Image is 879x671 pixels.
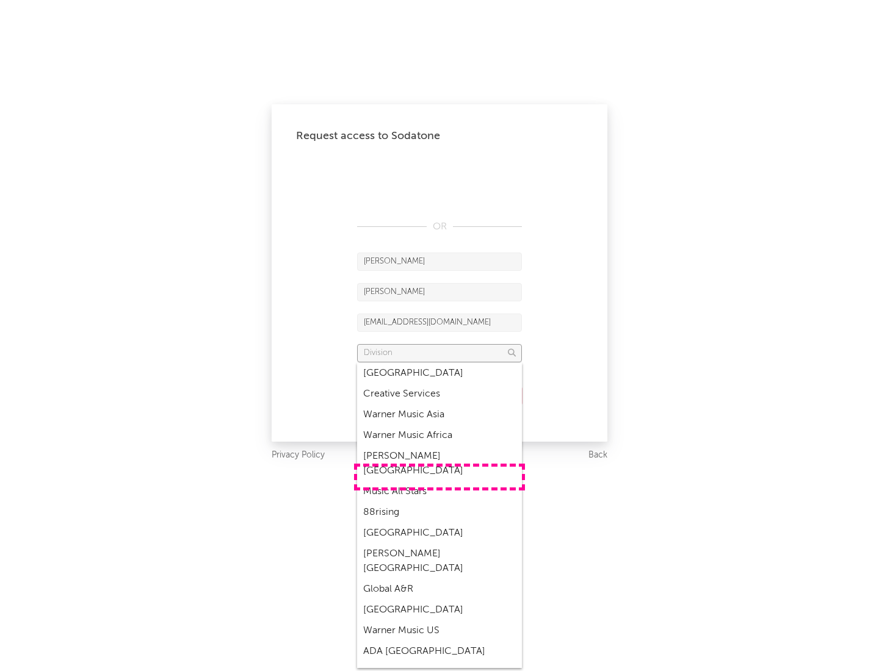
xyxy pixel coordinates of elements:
[357,363,522,384] div: [GEOGRAPHIC_DATA]
[357,523,522,544] div: [GEOGRAPHIC_DATA]
[357,502,522,523] div: 88rising
[357,384,522,404] div: Creative Services
[296,129,583,143] div: Request access to Sodatone
[357,220,522,234] div: OR
[357,344,522,362] input: Division
[357,425,522,446] div: Warner Music Africa
[357,253,522,271] input: First Name
[357,404,522,425] div: Warner Music Asia
[357,314,522,332] input: Email
[357,283,522,301] input: Last Name
[357,620,522,641] div: Warner Music US
[357,579,522,600] div: Global A&R
[357,544,522,579] div: [PERSON_NAME] [GEOGRAPHIC_DATA]
[272,448,325,463] a: Privacy Policy
[588,448,607,463] a: Back
[357,446,522,481] div: [PERSON_NAME] [GEOGRAPHIC_DATA]
[357,600,522,620] div: [GEOGRAPHIC_DATA]
[357,641,522,662] div: ADA [GEOGRAPHIC_DATA]
[357,481,522,502] div: Music All Stars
